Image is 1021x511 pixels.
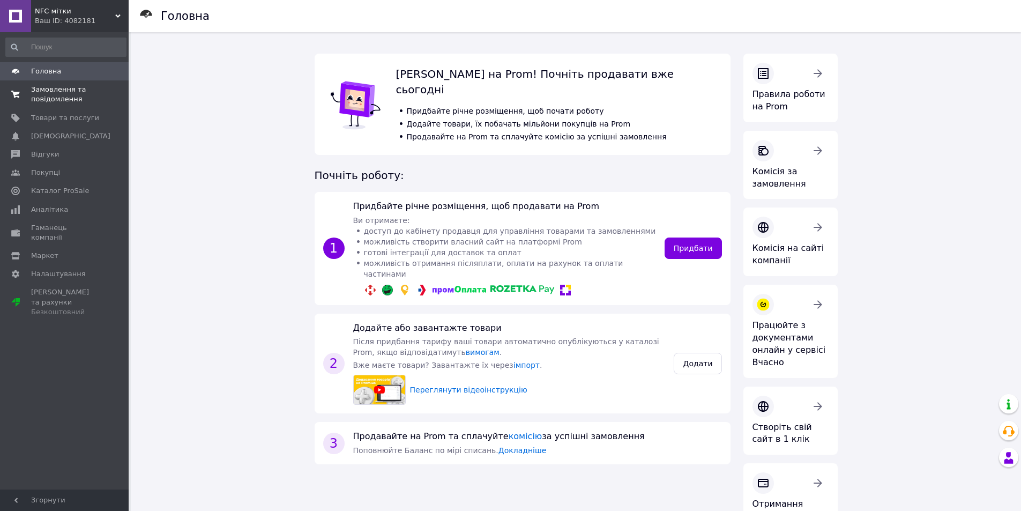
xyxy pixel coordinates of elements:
span: Каталог ProSale [31,186,89,196]
span: Ви отримаєте: [353,216,410,225]
span: Товари та послуги [31,113,99,123]
span: [PERSON_NAME] на Prom! Почніть продавати вже сьогодні [396,68,674,96]
a: Працюйте з документами онлайн у сервісі Вчасно [743,285,838,377]
span: Комісія на сайті компанії [752,243,824,265]
div: Безкоштовний [31,307,99,317]
span: [DEMOGRAPHIC_DATA] [31,131,110,141]
span: Гаманець компанії [31,223,99,242]
span: Правила роботи на Prom [752,89,825,112]
span: Створіть свій сайт в 1 клік [752,422,812,445]
a: комісію [509,431,542,441]
a: вимогам [466,348,500,357]
h1: Головна [161,10,210,23]
a: Придбати [665,238,722,259]
span: 3 [323,433,345,454]
span: Працюйте з документами онлайн у сервісі Вчасно [752,320,826,367]
span: можливість створити власний сайт на платформі Prom [364,238,582,246]
span: Відгуки [31,150,59,159]
span: Додайте товари, їх побачать мільйони покупців на Prom [407,120,631,128]
span: Головна [31,66,61,76]
span: Вже маєте товари? Завантажте їх через . [353,361,542,369]
span: Продавайте на Prom та сплачуйте комісію за успішні замовлення [407,132,667,141]
span: Поповнюйте Баланс по мірі списань. [353,446,547,455]
span: Продавайте на Prom та сплачуйте за успішні замовлення [353,431,645,441]
a: Комісія на сайті компанії [743,208,838,276]
input: Пошук [5,38,126,57]
span: Почніть роботу: [315,169,404,182]
span: [PERSON_NAME] та рахунки [31,287,99,317]
a: Комісія за замовлення [743,131,838,199]
div: Ваш ID: 4082181 [35,16,129,26]
span: Налаштування [31,269,86,279]
span: Аналітика [31,205,68,214]
span: Додайте або завантажте товари [353,323,502,333]
a: імпорт [513,361,540,369]
a: Докладніше [498,446,547,455]
span: Покупці [31,168,60,177]
a: Додати [674,353,721,374]
span: NFC мітки [35,6,115,16]
span: Маркет [31,251,58,261]
span: Замовлення та повідомлення [31,85,99,104]
span: готові інтеграції для доставок та оплат [364,248,521,257]
span: 1 [323,238,345,259]
img: video preview [353,375,406,405]
span: Після придбання тарифу ваші товари автоматично опублікуються у каталозі Prom, якщо відповідатимуть . [353,337,659,357]
span: Комісія за замовлення [752,166,806,189]
span: 2 [323,353,345,374]
span: Придбайте річне розміщення, щоб почати роботу [407,107,604,115]
a: video previewПереглянути відеоінструкцію [353,373,666,407]
span: можливість отримання післяплати, оплати на рахунок та оплати частинами [364,259,623,278]
a: Створіть свій сайт в 1 клік [743,387,838,455]
span: Переглянути відеоінструкцію [410,386,527,394]
span: доступ до кабінету продавця для управління товарами та замовленнями [364,227,656,235]
span: Придбайте річне розміщення, щоб продавати на Prom [353,201,599,211]
a: Правила роботи на Prom [743,54,838,122]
